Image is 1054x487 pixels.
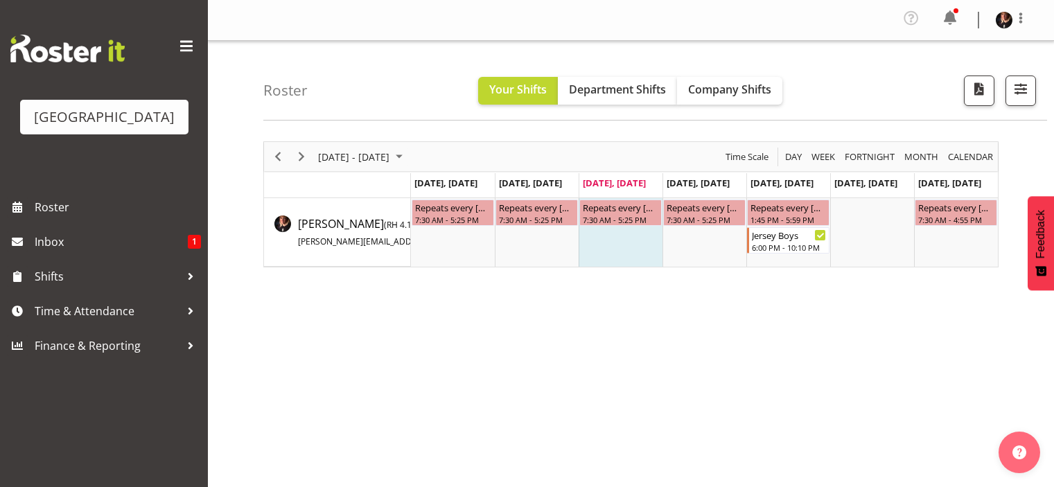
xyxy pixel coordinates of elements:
div: 7:30 AM - 5:25 PM [499,214,574,225]
div: Michelle Englehardt"s event - Jersey Boys Begin From Friday, September 12, 2025 at 6:00:00 PM GMT... [747,227,829,254]
button: Timeline Month [902,148,941,166]
button: Next [292,148,311,166]
button: Feedback - Show survey [1028,196,1054,290]
div: Repeats every [DATE] - [PERSON_NAME] [918,200,994,214]
span: [DATE], [DATE] [918,177,981,189]
span: [PERSON_NAME] [298,216,626,248]
div: Michelle Englehardt"s event - Repeats every thursday - Michelle Englehardt Begin From Thursday, S... [663,200,746,226]
div: Timeline Week of September 10, 2025 [263,141,999,267]
span: Day [784,148,803,166]
div: Repeats every [DATE] - [PERSON_NAME] [750,200,826,214]
img: Rosterit website logo [10,35,125,62]
div: Jersey Boys [752,228,826,242]
div: Michelle Englehardt"s event - Repeats every friday - Michelle Englehardt Begin From Friday, Septe... [747,200,829,226]
button: Company Shifts [677,77,782,105]
button: Your Shifts [478,77,558,105]
button: Previous [269,148,288,166]
span: [PERSON_NAME][EMAIL_ADDRESS][PERSON_NAME][DOMAIN_NAME] [298,236,566,247]
span: [DATE] - [DATE] [317,148,391,166]
h4: Roster [263,82,308,98]
table: Timeline Week of September 10, 2025 [411,198,998,267]
button: Fortnight [843,148,897,166]
div: Michelle Englehardt"s event - Repeats every sunday - Michelle Englehardt Begin From Sunday, Septe... [915,200,997,226]
span: [DATE], [DATE] [499,177,562,189]
span: Department Shifts [569,82,666,97]
button: Time Scale [723,148,771,166]
span: RH 4.17 [387,219,416,231]
div: [GEOGRAPHIC_DATA] [34,107,175,127]
div: 7:30 AM - 5:25 PM [415,214,491,225]
div: 1:45 PM - 5:59 PM [750,214,826,225]
span: [DATE], [DATE] [834,177,897,189]
span: Month [903,148,940,166]
div: Repeats every [DATE] - [PERSON_NAME] [415,200,491,214]
span: Inbox [35,231,188,252]
span: [DATE], [DATE] [750,177,814,189]
button: Timeline Day [783,148,805,166]
span: Your Shifts [489,82,547,97]
span: [DATE], [DATE] [414,177,477,189]
span: Company Shifts [688,82,771,97]
button: Timeline Week [809,148,838,166]
button: Month [946,148,996,166]
button: Download a PDF of the roster according to the set date range. [964,76,994,106]
div: 7:30 AM - 5:25 PM [583,214,658,225]
span: Time & Attendance [35,301,180,321]
span: ( ) [384,219,419,231]
button: Filter Shifts [1005,76,1036,106]
div: 7:30 AM - 5:25 PM [667,214,742,225]
div: Repeats every [DATE] - [PERSON_NAME] [667,200,742,214]
div: Michelle Englehardt"s event - Repeats every tuesday - Michelle Englehardt Begin From Tuesday, Sep... [495,200,578,226]
span: [DATE], [DATE] [667,177,730,189]
span: Fortnight [843,148,896,166]
div: Previous [266,142,290,171]
div: Michelle Englehardt"s event - Repeats every monday - Michelle Englehardt Begin From Monday, Septe... [412,200,494,226]
span: Roster [35,197,201,218]
span: Week [810,148,836,166]
span: Finance & Reporting [35,335,180,356]
div: Repeats every [DATE] - [PERSON_NAME] [583,200,658,214]
span: 1 [188,235,201,249]
img: help-xxl-2.png [1012,445,1026,459]
a: [PERSON_NAME](RH 4.17)[PERSON_NAME][EMAIL_ADDRESS][PERSON_NAME][DOMAIN_NAME] [298,215,626,249]
span: Feedback [1035,210,1047,258]
td: Michelle Englehardt resource [264,198,411,267]
div: Next [290,142,313,171]
div: 7:30 AM - 4:55 PM [918,214,994,225]
span: Time Scale [724,148,770,166]
span: Shifts [35,266,180,287]
span: [DATE], [DATE] [583,177,646,189]
span: calendar [947,148,994,166]
div: 6:00 PM - 10:10 PM [752,242,826,253]
div: Repeats every [DATE] - [PERSON_NAME] [499,200,574,214]
button: Department Shifts [558,77,677,105]
button: September 08 - 14, 2025 [316,148,409,166]
img: michelle-englehardt77a61dd232cbae36c93d4705c8cf7ee3.png [996,12,1012,28]
div: Michelle Englehardt"s event - Repeats every wednesday - Michelle Englehardt Begin From Wednesday,... [579,200,662,226]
